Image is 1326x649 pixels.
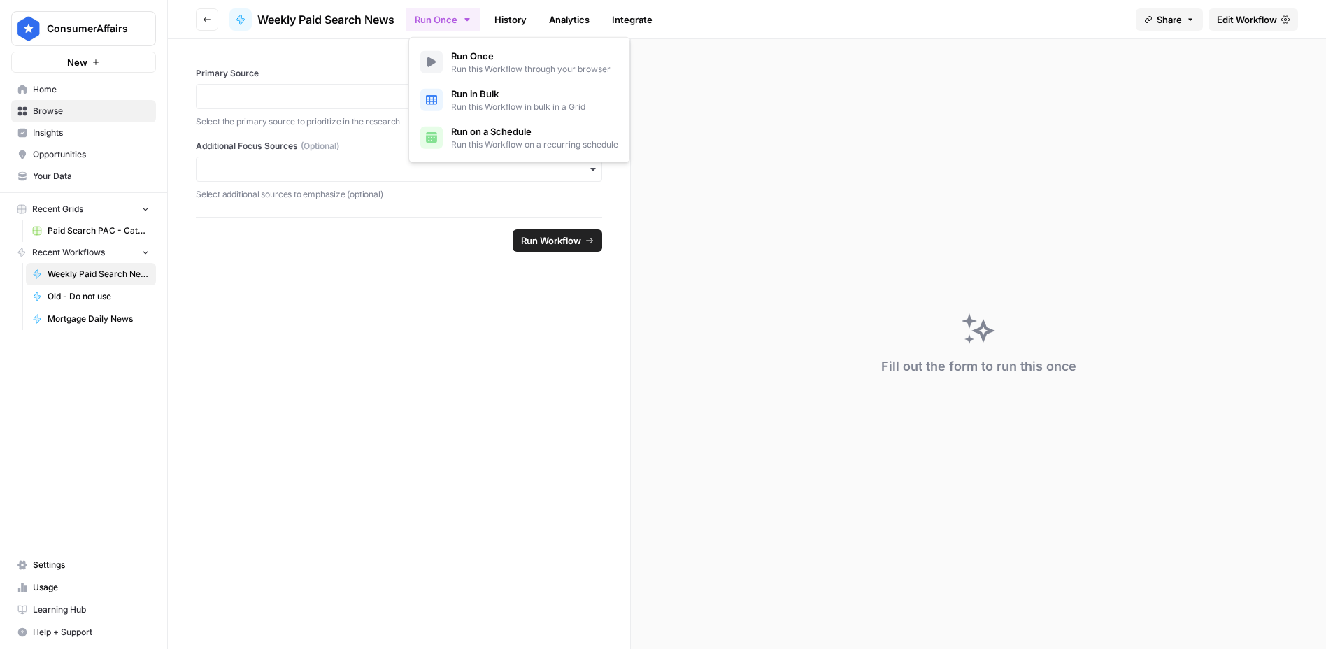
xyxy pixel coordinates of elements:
[33,170,150,183] span: Your Data
[32,246,105,259] span: Recent Workflows
[451,63,611,76] span: Run this Workflow through your browser
[47,22,131,36] span: ConsumerAffairs
[26,263,156,285] a: Weekly Paid Search News
[26,220,156,242] a: Paid Search PAC - Categories
[415,119,624,157] a: Run on a ScheduleRun this Workflow on a recurring schedule
[521,234,581,248] span: Run Workflow
[1136,8,1203,31] button: Share
[33,581,150,594] span: Usage
[11,143,156,166] a: Opportunities
[32,203,83,215] span: Recent Grids
[11,165,156,187] a: Your Data
[196,140,602,152] label: Additional Focus Sources
[11,122,156,144] a: Insights
[513,229,602,252] button: Run Workflow
[48,290,150,303] span: Old - Do not use
[301,140,339,152] span: (Optional)
[415,43,624,81] a: Run OnceRun this Workflow through your browser
[406,8,480,31] button: Run Once
[33,604,150,616] span: Learning Hub
[33,148,150,161] span: Opportunities
[541,8,598,31] a: Analytics
[1217,13,1277,27] span: Edit Workflow
[11,576,156,599] a: Usage
[451,124,618,138] span: Run on a Schedule
[1157,13,1182,27] span: Share
[451,49,611,63] span: Run Once
[229,8,394,31] a: Weekly Paid Search News
[67,55,87,69] span: New
[33,559,150,571] span: Settings
[33,626,150,639] span: Help + Support
[196,115,602,129] p: Select the primary source to prioritize in the research
[48,268,150,280] span: Weekly Paid Search News
[33,83,150,96] span: Home
[11,78,156,101] a: Home
[196,67,602,80] label: Primary Source
[415,81,624,119] button: Run in BulkRun this Workflow in bulk in a Grid
[881,357,1076,376] div: Fill out the form to run this once
[11,621,156,643] button: Help + Support
[26,308,156,330] a: Mortgage Daily News
[196,187,602,201] p: Select additional sources to emphasize (optional)
[11,52,156,73] button: New
[11,11,156,46] button: Workspace: ConsumerAffairs
[11,554,156,576] a: Settings
[33,127,150,139] span: Insights
[257,11,394,28] span: Weekly Paid Search News
[48,313,150,325] span: Mortgage Daily News
[11,100,156,122] a: Browse
[408,37,630,163] div: Run Once
[11,242,156,263] button: Recent Workflows
[1209,8,1298,31] a: Edit Workflow
[11,199,156,220] button: Recent Grids
[451,87,585,101] span: Run in Bulk
[451,101,585,113] span: Run this Workflow in bulk in a Grid
[26,285,156,308] a: Old - Do not use
[451,138,618,151] span: Run this Workflow on a recurring schedule
[33,105,150,117] span: Browse
[604,8,661,31] a: Integrate
[48,224,150,237] span: Paid Search PAC - Categories
[11,599,156,621] a: Learning Hub
[486,8,535,31] a: History
[16,16,41,41] img: ConsumerAffairs Logo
